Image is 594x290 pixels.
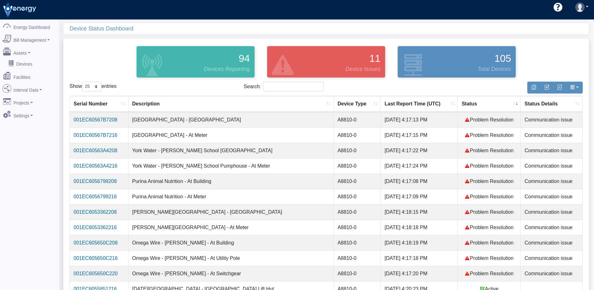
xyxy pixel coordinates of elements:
[128,189,334,204] td: Purina Animal Nutrition - At Meter
[74,240,118,245] a: 001EC605650C208
[74,132,117,138] a: 001EC60567B7216
[521,250,582,266] td: Communication issue
[458,127,521,143] td: Problem Resolution
[381,96,458,112] th: Last Report Time (UTC): activate to sort column ascending
[70,96,128,112] th: Serial Number: activate to sort column ascending
[458,158,521,174] td: Problem Resolution
[521,127,582,143] td: Communication issue
[521,143,582,158] td: Communication issue
[381,112,458,127] td: [DATE] 4:17:13 PM
[494,51,511,66] span: 105
[334,96,381,112] th: Device Type: activate to sort column ascending
[334,158,381,174] td: A8810-0
[74,209,117,215] a: 001EC6053362208
[575,3,585,12] img: user-3.svg
[74,225,117,230] a: 001EC6053362216
[128,204,334,220] td: [PERSON_NAME][GEOGRAPHIC_DATA] - [GEOGRAPHIC_DATA]
[458,220,521,235] td: Problem Resolution
[458,174,521,189] td: Problem Resolution
[70,23,589,35] div: Device Status Dashboard
[334,235,381,250] td: A8810-0
[381,266,458,281] td: [DATE] 4:17:20 PM
[458,112,521,127] td: Problem Resolution
[334,174,381,189] td: A8810-0
[70,82,116,91] label: Show entries
[74,148,117,153] a: 001EC60563A4208
[521,174,582,189] td: Communication issue
[381,143,458,158] td: [DATE] 4:17:22 PM
[74,117,117,122] a: 001EC60567B7208
[204,65,250,73] span: Devices Reporting
[381,127,458,143] td: [DATE] 4:17:15 PM
[130,45,261,79] div: Devices that are actively reporting data.
[345,65,380,73] span: Device Issues
[334,112,381,127] td: A8810-0
[334,266,381,281] td: A8810-0
[128,158,334,174] td: York Water - [PERSON_NAME] School Pumphouse - At Meter
[458,250,521,266] td: Problem Resolution
[458,143,521,158] td: Problem Resolution
[74,255,118,261] a: 001EC605650C216
[263,82,323,91] input: Search:
[369,51,381,66] span: 11
[128,235,334,250] td: Omega Wire - [PERSON_NAME] - At Building
[74,163,117,169] a: 001EC60563A4216
[381,174,458,189] td: [DATE] 4:17:08 PM
[128,112,334,127] td: [GEOGRAPHIC_DATA] - [GEOGRAPHIC_DATA]
[334,250,381,266] td: A8810-0
[521,96,582,112] th: Status Details: activate to sort column ascending
[128,266,334,281] td: Omega Wire - [PERSON_NAME] - At Switchgear
[128,127,334,143] td: [GEOGRAPHIC_DATA] - At Meter
[74,194,117,199] a: 001EC6056799216
[381,189,458,204] td: [DATE] 4:17:09 PM
[527,82,540,94] button: Copy to clipboard
[553,82,566,94] button: Generate PDF
[128,143,334,158] td: York Water - [PERSON_NAME] School [GEOGRAPHIC_DATA]
[239,51,250,66] span: 94
[128,250,334,266] td: Omega Wire - [PERSON_NAME] - At Utility Pole
[334,204,381,220] td: A8810-0
[478,65,511,73] span: Total Devices
[381,235,458,250] td: [DATE] 4:18:19 PM
[74,271,118,276] a: 001EC605650C220
[381,158,458,174] td: [DATE] 4:17:24 PM
[396,46,517,78] a: 105 Total Devices
[566,82,583,94] button: Show/Hide Columns
[334,220,381,235] td: A8810-0
[128,220,334,235] td: [PERSON_NAME][GEOGRAPHIC_DATA] - At Meter
[381,204,458,220] td: [DATE] 4:18:15 PM
[128,174,334,189] td: Purina Animal Nutrition - At Building
[521,220,582,235] td: Communication issue
[391,45,522,79] div: Devices configured and active in the system.
[458,204,521,220] td: Problem Resolution
[334,143,381,158] td: A8810-0
[540,82,553,94] button: Export to Excel
[458,96,521,112] th: Status: activate to sort column ascending
[82,82,101,91] select: Showentries
[261,45,391,79] div: Devices that are active and configured but are in an error state.
[458,189,521,204] td: Problem Resolution
[381,250,458,266] td: [DATE] 4:17:18 PM
[458,235,521,250] td: Problem Resolution
[521,189,582,204] td: Communication issue
[334,127,381,143] td: A8810-0
[521,204,582,220] td: Communication issue
[521,266,582,281] td: Communication issue
[381,220,458,235] td: [DATE] 4:18:18 PM
[74,179,117,184] a: 001EC6056799208
[521,158,582,174] td: Communication issue
[244,82,323,91] label: Search:
[521,112,582,127] td: Communication issue
[458,266,521,281] td: Problem Resolution
[128,96,334,112] th: Description: activate to sort column ascending
[334,189,381,204] td: A8810-0
[521,235,582,250] td: Communication issue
